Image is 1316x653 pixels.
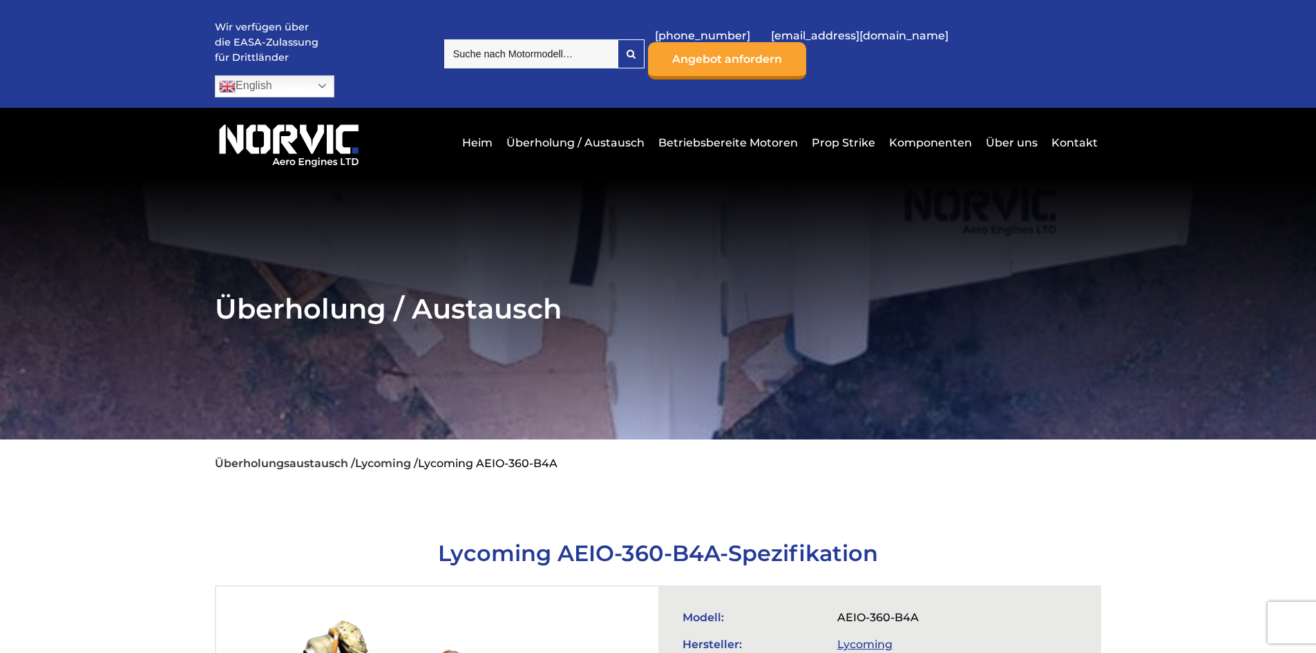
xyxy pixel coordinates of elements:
font: AEIO-360-B4A [837,611,919,624]
a: Lycoming [837,638,893,651]
font: Über uns [986,136,1038,149]
font: Kontakt [1051,136,1098,149]
font: Betriebsbereite Motoren [658,136,798,149]
a: Überholung / Austausch [503,126,648,160]
a: Kontakt [1048,126,1098,160]
a: Angebot anfordern [648,42,806,79]
font: [EMAIL_ADDRESS][DOMAIN_NAME] [771,29,948,42]
font: Angebot anfordern [672,53,782,66]
a: Komponenten [886,126,975,160]
a: Betriebsbereite Motoren [655,126,801,160]
input: Suche nach Motormodell… [444,39,618,68]
font: Komponenten [889,136,972,149]
font: Überholung / Austausch [215,292,562,325]
a: Lycoming / [355,457,418,470]
a: Heim [459,126,496,160]
font: Modell: [683,611,724,624]
font: Hersteller: [683,638,742,651]
a: Über uns [982,126,1041,160]
a: [PHONE_NUMBER] [648,19,757,53]
a: [EMAIL_ADDRESS][DOMAIN_NAME] [764,19,955,53]
a: Prop Strike [808,126,879,160]
font: [PHONE_NUMBER] [655,29,750,42]
img: en [219,78,236,95]
a: English [215,75,334,97]
img: Norvic Aero Engines-Logo [215,118,363,168]
font: Lycoming AEIO-360-B4A [418,457,557,470]
font: Lycoming AEIO-360-B4A-Spezifikation [438,540,878,567]
font: Wir verfügen über die EASA-Zulassung für Drittländer [215,21,318,63]
font: Überholung / Austausch [506,136,645,149]
font: Heim [462,136,493,149]
font: Prop Strike [812,136,875,149]
a: Überholungsaustausch / [215,457,355,470]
